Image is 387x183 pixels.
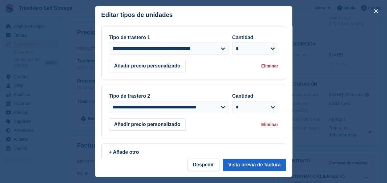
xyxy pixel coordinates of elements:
button: close [371,6,381,16]
label: Cantidad [232,93,253,99]
label: Cantidad [232,35,253,40]
button: Vista previa de factura [223,159,286,171]
div: Eliminar [261,63,278,69]
button: Añadir precio personalizado [109,118,186,131]
label: Tipo de trastero 2 [109,93,150,99]
div: + Añade otro [109,148,278,156]
p: Editar tipos de unidades [101,11,173,18]
a: + Añade otro [101,143,286,161]
div: Eliminar [261,121,278,128]
label: Tipo de trastero 1 [109,35,150,40]
button: Despedir [187,159,219,171]
button: Añadir precio personalizado [109,60,186,72]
